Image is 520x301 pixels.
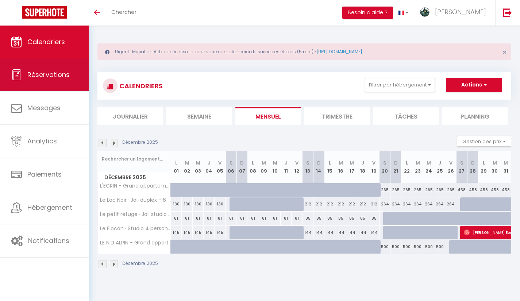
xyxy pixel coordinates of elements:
[218,159,222,166] abbr: V
[357,212,368,225] div: 85
[193,226,204,239] div: 145
[372,159,375,166] abbr: V
[342,7,393,19] button: Besoin d'aide ?
[412,240,423,254] div: 500
[22,6,67,19] img: Super Booking
[368,212,379,225] div: 85
[416,159,420,166] abbr: M
[324,212,335,225] div: 85
[434,151,445,183] th: 25
[118,78,163,94] h3: CALENDRIERS
[292,212,303,225] div: 81
[438,159,441,166] abbr: J
[171,212,182,225] div: 81
[365,78,435,92] button: Filtrer par hébergement
[240,159,244,166] abbr: D
[339,159,343,166] abbr: M
[281,212,292,225] div: 81
[295,159,298,166] abbr: V
[27,37,65,46] span: Calendriers
[171,197,182,211] div: 130
[27,70,70,79] span: Réservations
[226,151,236,183] th: 06
[303,212,313,225] div: 85
[401,183,412,197] div: 265
[401,197,412,211] div: 264
[390,183,401,197] div: 265
[252,159,254,166] abbr: L
[226,212,236,225] div: 81
[329,159,331,166] abbr: L
[235,107,301,125] li: Mensuel
[435,7,486,16] span: [PERSON_NAME]
[335,197,346,211] div: 212
[467,151,478,183] th: 28
[281,151,292,183] th: 11
[346,151,357,183] th: 17
[368,226,379,239] div: 144
[97,107,163,125] li: Journalier
[423,183,434,197] div: 265
[193,212,204,225] div: 81
[412,197,423,211] div: 264
[99,240,172,246] span: LE NID ALPIN - Grand appartement duplex 11 personnes pied piste
[483,159,485,166] abbr: L
[215,197,226,211] div: 130
[122,139,158,146] p: Décembre 2025
[166,107,232,125] li: Semaine
[303,151,313,183] th: 13
[346,226,357,239] div: 144
[445,183,456,197] div: 265
[28,236,69,245] span: Notifications
[273,159,277,166] abbr: M
[457,136,511,147] button: Gestion des prix
[412,183,423,197] div: 265
[478,183,489,197] div: 458
[350,159,354,166] abbr: M
[500,151,511,183] th: 31
[373,107,439,125] li: Tâches
[478,151,489,183] th: 29
[394,159,398,166] abbr: D
[215,212,226,225] div: 81
[122,260,158,267] p: Décembre 2025
[361,159,364,166] abbr: J
[269,212,280,225] div: 81
[171,151,182,183] th: 01
[317,49,362,55] a: [URL][DOMAIN_NAME]
[204,151,215,183] th: 04
[185,159,189,166] abbr: M
[303,226,313,239] div: 144
[357,197,368,211] div: 212
[357,151,368,183] th: 18
[99,197,172,203] span: Le Lac Noir · Joli duplex - 6 pers - 100m pistes et commerces
[357,226,368,239] div: 144
[27,136,57,146] span: Analytics
[335,212,346,225] div: 85
[380,197,390,211] div: 264
[27,203,72,212] span: Hébergement
[182,226,193,239] div: 145
[456,183,467,197] div: 458
[204,212,215,225] div: 81
[383,159,386,166] abbr: S
[406,159,408,166] abbr: L
[502,48,506,57] span: ×
[313,226,324,239] div: 144
[427,159,431,166] abbr: M
[335,226,346,239] div: 144
[215,226,226,239] div: 145
[493,159,497,166] abbr: M
[313,197,324,211] div: 212
[390,197,401,211] div: 264
[247,151,258,183] th: 08
[456,151,467,183] th: 27
[434,240,445,254] div: 500
[401,151,412,183] th: 22
[423,151,434,183] th: 24
[102,153,166,166] input: Rechercher un logement...
[489,183,500,197] div: 458
[269,151,280,183] th: 10
[313,212,324,225] div: 85
[500,183,511,197] div: 458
